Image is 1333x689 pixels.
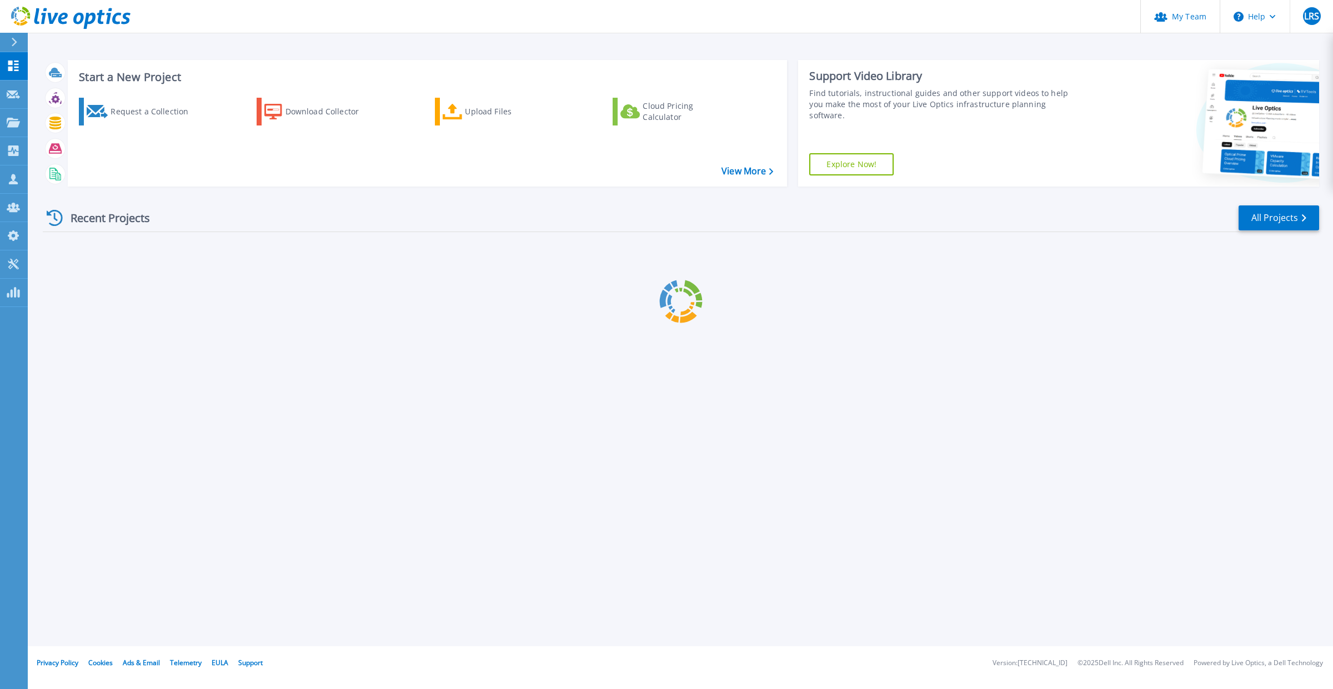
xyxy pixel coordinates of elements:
[809,69,1078,83] div: Support Video Library
[1304,12,1319,21] span: LRS
[285,100,374,123] div: Download Collector
[79,98,203,125] a: Request a Collection
[111,100,199,123] div: Request a Collection
[212,658,228,667] a: EULA
[257,98,380,125] a: Download Collector
[643,100,731,123] div: Cloud Pricing Calculator
[465,100,554,123] div: Upload Files
[809,153,894,175] a: Explore Now!
[993,660,1068,667] li: Version: [TECHNICAL_ID]
[613,98,736,125] a: Cloud Pricing Calculator
[435,98,559,125] a: Upload Files
[79,71,773,83] h3: Start a New Project
[1194,660,1323,667] li: Powered by Live Optics, a Dell Technology
[88,658,113,667] a: Cookies
[43,204,165,232] div: Recent Projects
[170,658,202,667] a: Telemetry
[123,658,160,667] a: Ads & Email
[37,658,78,667] a: Privacy Policy
[238,658,263,667] a: Support
[1078,660,1184,667] li: © 2025 Dell Inc. All Rights Reserved
[1239,205,1319,230] a: All Projects
[721,166,773,177] a: View More
[809,88,1078,121] div: Find tutorials, instructional guides and other support videos to help you make the most of your L...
